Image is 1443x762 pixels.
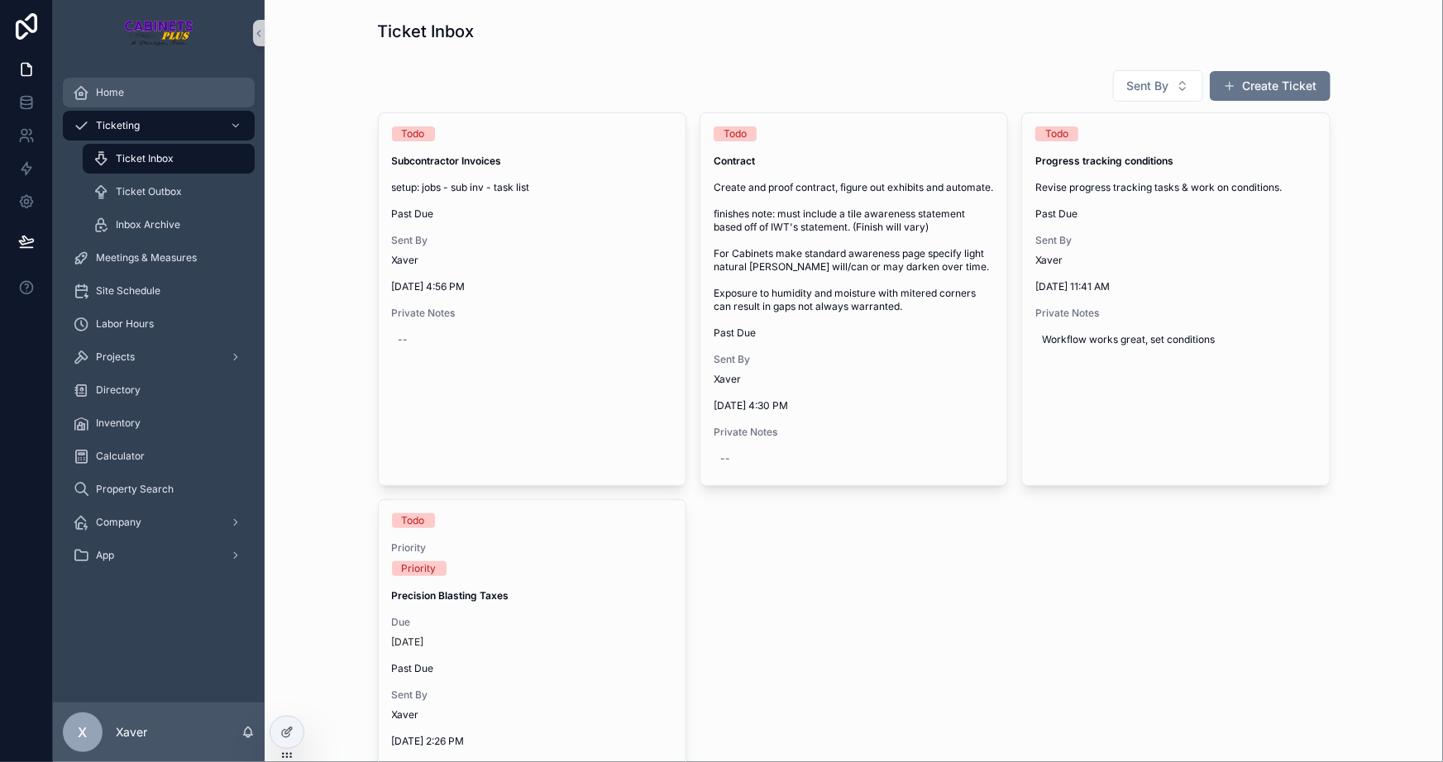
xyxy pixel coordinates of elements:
[63,78,255,107] a: Home
[720,452,730,465] div: --
[1035,307,1316,320] span: Private Notes
[392,307,672,320] span: Private Notes
[96,350,135,364] span: Projects
[1035,280,1316,293] span: [DATE] 11:41 AM
[1210,71,1331,101] button: Create Ticket
[116,218,180,231] span: Inbox Archive
[83,144,255,174] a: Ticket Inbox
[392,541,672,555] span: Priority
[53,66,265,592] div: scrollable content
[63,507,255,537] a: Company
[96,483,174,496] span: Property Search
[96,549,114,562] span: App
[402,126,425,141] div: Todo
[714,155,755,167] strong: Contract
[392,234,672,247] span: Sent By
[714,426,994,439] span: Private Notes
[1035,234,1316,247] span: Sent By
[96,317,154,331] span: Labor Hours
[392,181,672,194] span: setup: jobs - sub inv - task list
[392,254,419,267] span: Xaver
[724,126,747,141] div: Todo
[96,516,141,529] span: Company
[392,155,502,167] strong: Subcontractor Invoices
[714,181,994,313] span: Create and proof contract, figure out exhibits and automate. finishes note: must include a tile a...
[116,185,182,198] span: Ticket Outbox
[96,450,145,463] span: Calculator
[96,417,141,430] span: Inventory
[63,541,255,570] a: App
[63,276,255,306] a: Site Schedule
[63,408,255,438] a: Inventory
[96,119,140,132] span: Ticketing
[392,616,672,629] span: Due
[392,688,672,702] span: Sent By
[402,561,437,576] div: Priority
[714,326,994,340] span: Past Due
[392,207,672,221] span: Past Due
[83,210,255,240] a: Inbox Archive
[63,474,255,504] a: Property Search
[63,342,255,372] a: Projects
[714,399,994,412] span: [DATE] 4:30 PM
[63,441,255,471] a: Calculator
[63,111,255,140] a: Ticketing
[392,735,672,748] span: [DATE] 2:26 PM
[63,309,255,339] a: Labor Hours
[1035,207,1316,221] span: Past Due
[392,280,672,293] span: [DATE] 4:56 PM
[392,662,672,675] span: Past Due
[96,251,197,264] span: Meetings & Measures
[399,333,409,346] div: --
[116,152,174,165] span: Ticket Inbox
[714,373,741,386] span: Xaver
[1035,155,1173,167] strong: Progress tracking conditions
[1045,126,1068,141] div: Todo
[79,722,88,742] span: X
[1127,78,1169,94] span: Sent By
[378,20,475,43] h1: Ticket Inbox
[392,708,419,722] span: Xaver
[96,86,124,99] span: Home
[402,513,425,528] div: Todo
[96,383,141,397] span: Directory
[1035,254,1063,267] span: Xaver
[714,353,994,366] span: Sent By
[63,243,255,273] a: Meetings & Measures
[1113,70,1203,102] button: Select Button
[63,375,255,405] a: Directory
[1042,333,1309,346] span: Workflow works great, set conditions
[116,724,147,741] p: Xaver
[392,636,424,649] p: [DATE]
[83,177,255,207] a: Ticket Outbox
[124,20,194,46] img: App logo
[1035,181,1316,194] span: Revise progress tracking tasks & work on conditions.
[392,589,509,602] strong: Precision Blasting Taxes
[96,284,160,298] span: Site Schedule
